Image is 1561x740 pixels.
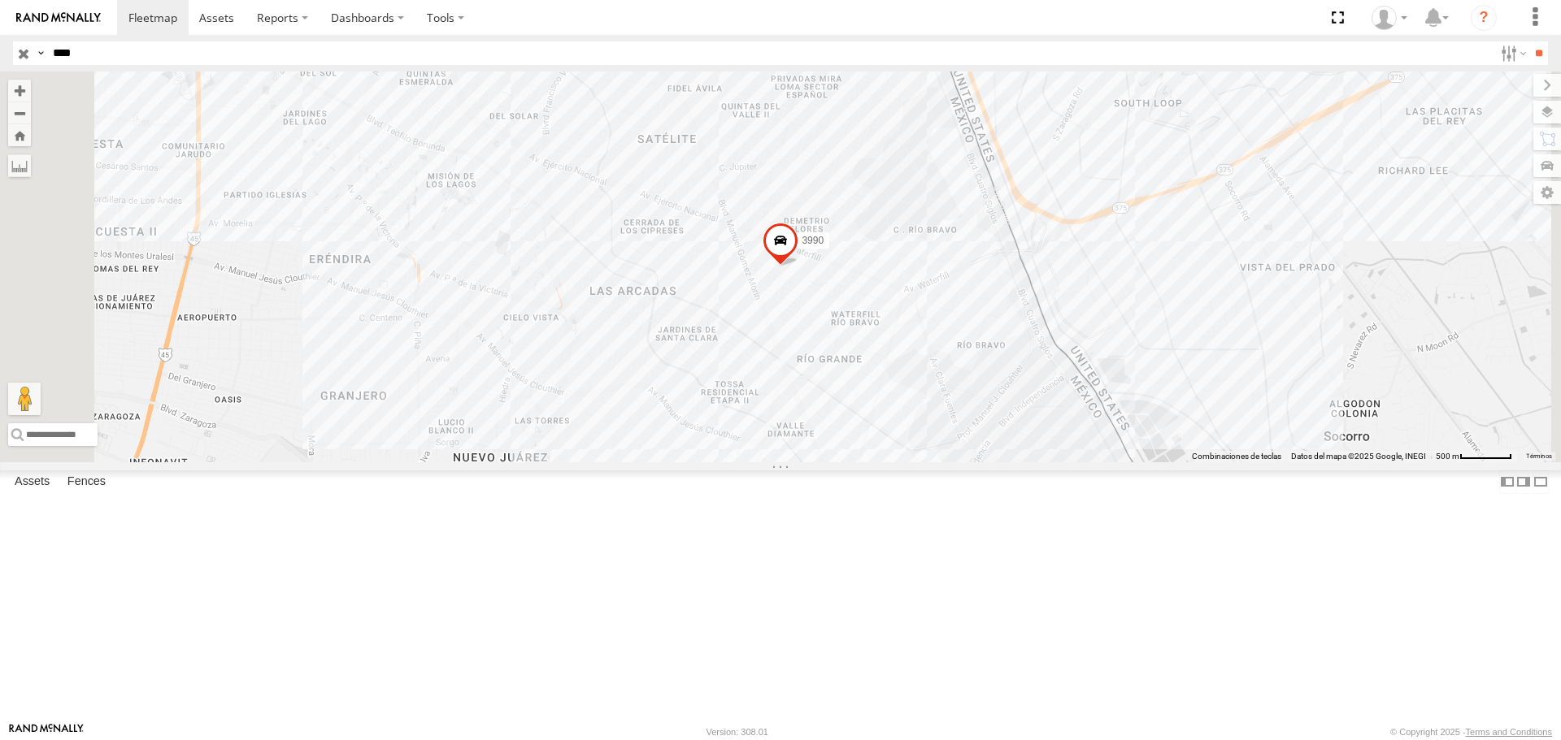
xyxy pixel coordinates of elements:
span: Datos del mapa ©2025 Google, INEGI [1291,452,1426,461]
label: Search Query [34,41,47,65]
button: Arrastra al hombrecito al mapa para abrir Street View [8,383,41,415]
i: ? [1471,5,1497,31]
label: Dock Summary Table to the Right [1515,470,1532,494]
button: Zoom in [8,80,31,102]
label: Hide Summary Table [1533,470,1549,494]
span: 500 m [1436,452,1459,461]
button: Zoom out [8,102,31,124]
label: Fences [59,471,114,494]
a: Terms and Conditions [1466,727,1552,737]
button: Escala del mapa: 500 m por 61 píxeles [1431,451,1517,462]
a: Términos (se abre en una nueva pestaña) [1526,452,1552,459]
label: Measure [8,154,31,177]
label: Dock Summary Table to the Left [1499,470,1515,494]
div: Jonathan Ramirez [1366,6,1413,30]
img: rand-logo.svg [16,12,101,24]
div: Version: 308.01 [707,727,768,737]
label: Assets [7,471,58,494]
button: Zoom Home [8,124,31,146]
a: Visit our Website [9,724,84,740]
div: © Copyright 2025 - [1390,727,1552,737]
label: Map Settings [1533,181,1561,204]
span: 3990 [802,235,824,246]
button: Combinaciones de teclas [1192,451,1281,462]
label: Search Filter Options [1494,41,1529,65]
